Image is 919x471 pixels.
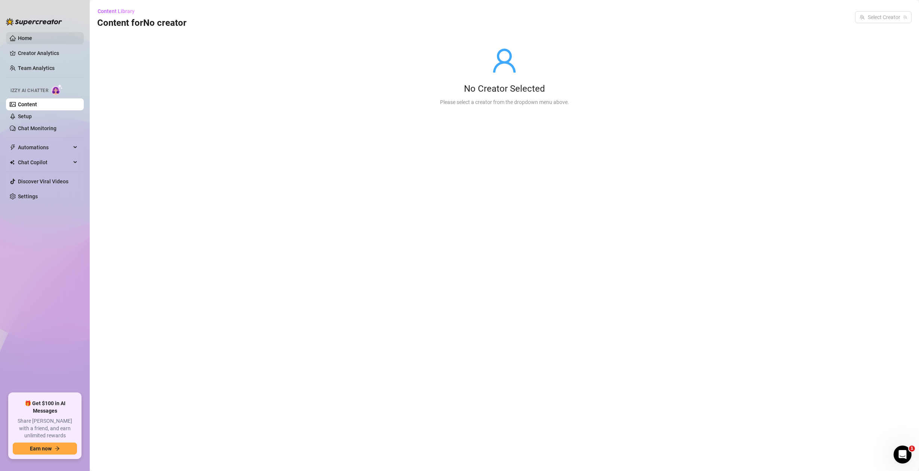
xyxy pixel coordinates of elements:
span: 🎁 Get $100 in AI Messages [13,400,77,415]
span: Automations [18,141,71,153]
a: Discover Viral Videos [18,178,68,184]
a: Settings [18,193,38,199]
h3: Content for No creator [97,17,187,29]
a: Team Analytics [18,65,55,71]
button: Earn nowarrow-right [13,443,77,455]
button: Content Library [97,5,141,17]
img: AI Chatter [51,84,63,95]
span: Chat Copilot [18,156,71,168]
span: user [491,47,518,74]
span: Content Library [98,8,135,14]
a: Content [18,101,37,107]
a: Home [18,35,32,41]
img: logo-BBDzfeDw.svg [6,18,62,25]
span: Izzy AI Chatter [10,87,48,94]
span: arrow-right [55,446,60,451]
a: Creator Analytics [18,47,78,59]
div: No Creator Selected [440,83,569,95]
span: Earn now [30,446,52,452]
span: 1 [909,446,915,452]
a: Chat Monitoring [18,125,56,131]
div: Please select a creator from the dropdown menu above. [440,98,569,106]
img: Chat Copilot [10,160,15,165]
span: Share [PERSON_NAME] with a friend, and earn unlimited rewards [13,418,77,440]
a: Setup [18,113,32,119]
span: thunderbolt [10,144,16,150]
span: team [903,15,907,19]
iframe: Intercom live chat [894,446,912,464]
